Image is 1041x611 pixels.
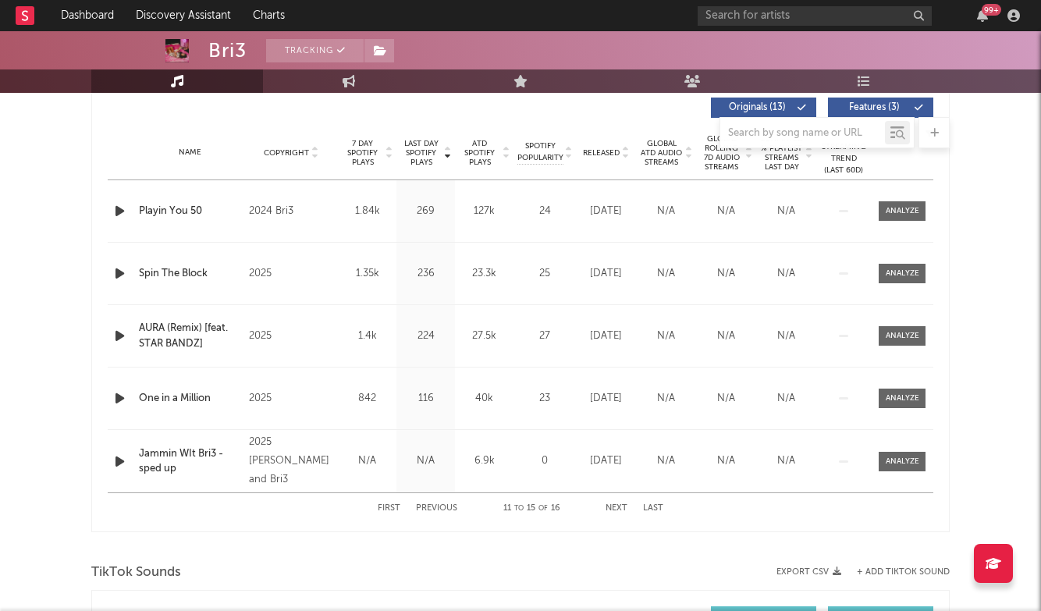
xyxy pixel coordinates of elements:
[640,204,692,219] div: N/A
[640,139,683,167] span: Global ATD Audio Streams
[760,266,812,282] div: N/A
[139,391,241,407] a: One in a Million
[720,127,885,140] input: Search by song name or URL
[760,453,812,469] div: N/A
[489,499,574,518] div: 11 15 16
[517,140,563,164] span: Spotify Popularity
[580,453,632,469] div: [DATE]
[700,134,743,172] span: Global Rolling 7D Audio Streams
[139,204,241,219] a: Playin You 50
[721,103,793,112] span: Originals ( 13 )
[838,103,910,112] span: Features ( 3 )
[760,134,803,172] span: Estimated % Playlist Streams Last Day
[459,139,500,167] span: ATD Spotify Plays
[517,329,572,344] div: 27
[342,453,393,469] div: N/A
[517,204,572,219] div: 24
[249,389,334,408] div: 2025
[700,204,752,219] div: N/A
[698,6,932,26] input: Search for artists
[139,321,241,351] a: AURA (Remix) [feat. STAR BANDZ]
[139,446,241,477] a: Jammin WIt Bri3 - sped up
[700,266,752,282] div: N/A
[982,4,1001,16] div: 99 +
[583,148,620,158] span: Released
[459,204,510,219] div: 127k
[91,563,181,582] span: TikTok Sounds
[517,391,572,407] div: 23
[606,504,627,513] button: Next
[857,568,950,577] button: + Add TikTok Sound
[580,329,632,344] div: [DATE]
[977,9,988,22] button: 99+
[342,204,393,219] div: 1.84k
[820,130,867,176] div: Global Streaming Trend (Last 60D)
[776,567,841,577] button: Export CSV
[514,505,524,512] span: to
[828,98,933,118] button: Features(3)
[711,98,816,118] button: Originals(13)
[208,39,247,62] div: Bri3
[400,453,451,469] div: N/A
[400,139,442,167] span: Last Day Spotify Plays
[841,568,950,577] button: + Add TikTok Sound
[459,266,510,282] div: 23.3k
[517,266,572,282] div: 25
[342,266,393,282] div: 1.35k
[640,266,692,282] div: N/A
[249,202,334,221] div: 2024 Bri3
[378,504,400,513] button: First
[416,504,457,513] button: Previous
[640,453,692,469] div: N/A
[249,433,334,489] div: 2025 [PERSON_NAME] and Bri3
[643,504,663,513] button: Last
[640,329,692,344] div: N/A
[760,329,812,344] div: N/A
[400,266,451,282] div: 236
[400,391,451,407] div: 116
[700,453,752,469] div: N/A
[342,329,393,344] div: 1.4k
[538,505,548,512] span: of
[459,453,510,469] div: 6.9k
[249,265,334,283] div: 2025
[580,266,632,282] div: [DATE]
[459,329,510,344] div: 27.5k
[400,204,451,219] div: 269
[342,139,383,167] span: 7 Day Spotify Plays
[264,148,309,158] span: Copyright
[700,329,752,344] div: N/A
[266,39,364,62] button: Tracking
[517,453,572,469] div: 0
[580,204,632,219] div: [DATE]
[342,391,393,407] div: 842
[249,327,334,346] div: 2025
[700,391,752,407] div: N/A
[640,391,692,407] div: N/A
[760,391,812,407] div: N/A
[459,391,510,407] div: 40k
[760,204,812,219] div: N/A
[400,329,451,344] div: 224
[580,391,632,407] div: [DATE]
[139,147,241,158] div: Name
[139,266,241,282] a: Spin The Block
